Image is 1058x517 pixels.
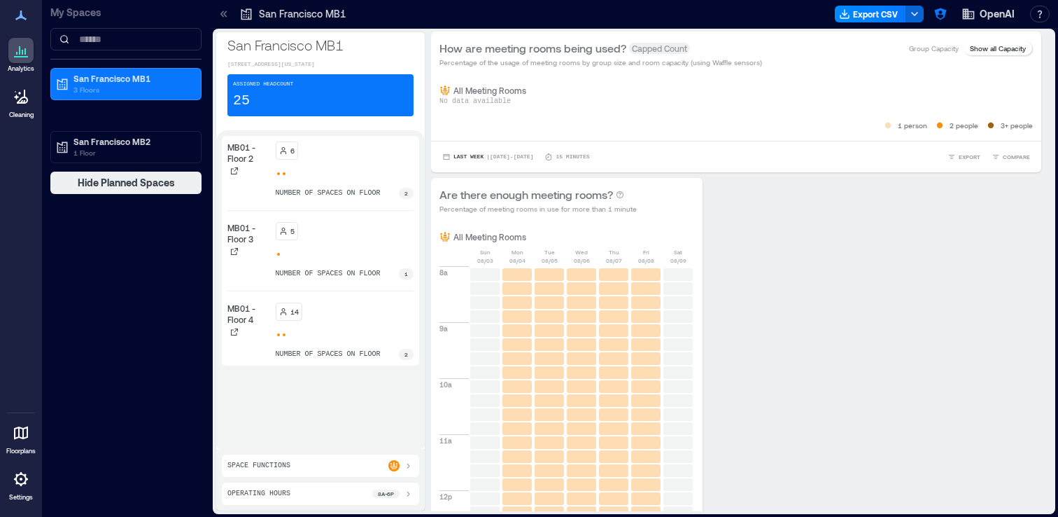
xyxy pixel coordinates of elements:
[439,40,626,57] p: How are meeting rooms being used?
[227,60,414,69] p: [STREET_ADDRESS][US_STATE]
[643,248,649,256] p: Fri
[609,248,619,256] p: Thu
[439,323,448,334] p: 9a
[78,176,175,190] span: Hide Planned Spaces
[629,43,690,54] span: Capped Count
[439,203,637,214] p: Percentage of meeting rooms in use for more than 1 minute
[542,256,558,265] p: 08/05
[227,460,290,471] p: Space Functions
[1001,120,1033,131] p: 3+ people
[3,80,38,123] a: Cleaning
[9,111,34,119] p: Cleaning
[73,84,191,95] p: 3 Floors
[227,303,270,325] p: MB01 - Floor 4
[73,147,191,158] p: 1 Floor
[606,256,622,265] p: 08/07
[9,493,33,502] p: Settings
[276,268,381,280] p: number of spaces on floor
[674,248,682,256] p: Sat
[950,120,978,131] p: 2 people
[509,256,526,265] p: 08/04
[980,7,1015,21] span: OpenAI
[453,85,526,96] p: All Meeting Rooms
[2,416,40,460] a: Floorplans
[439,57,762,68] p: Percentage of the usage of meeting rooms by group size and room capacity (using Waffle sensors)
[512,248,523,256] p: Mon
[439,491,452,502] p: 12p
[439,435,452,446] p: 11a
[945,150,983,164] button: EXPORT
[290,145,295,156] p: 6
[276,349,381,360] p: number of spaces on floor
[439,379,452,390] p: 10a
[8,64,34,73] p: Analytics
[898,120,927,131] p: 1 person
[227,488,290,499] p: Operating Hours
[50,6,202,20] p: My Spaces
[477,256,493,265] p: 08/03
[227,142,270,164] p: MB01 - Floor 2
[544,248,555,256] p: Tue
[276,188,381,199] p: number of spaces on floor
[638,256,654,265] p: 08/08
[290,226,295,237] p: 5
[404,350,408,359] p: 2
[574,256,590,265] p: 08/06
[6,447,36,455] p: Floorplans
[439,267,448,278] p: 8a
[378,490,394,498] p: 8a - 6p
[989,150,1033,164] button: COMPARE
[73,73,191,84] p: San Francisco MB1
[909,43,959,54] p: Group Capacity
[556,153,589,161] p: 15 minutes
[835,6,906,22] button: Export CSV
[73,136,191,147] p: San Francisco MB2
[480,248,491,256] p: Sun
[439,96,1033,107] p: No data available
[453,231,526,242] p: All Meeting Rooms
[970,43,1026,54] p: Show all Capacity
[227,222,270,244] p: MB01 - Floor 3
[439,186,613,203] p: Are there enough meeting rooms?
[575,248,588,256] p: Wed
[959,153,980,161] span: EXPORT
[259,7,346,21] p: San Francisco MB1
[404,189,408,198] p: 2
[50,172,202,194] button: Hide Planned Spaces
[4,462,38,506] a: Settings
[227,35,414,55] p: San Francisco MB1
[233,80,293,88] p: Assigned Headcount
[670,256,686,265] p: 08/09
[233,91,250,111] p: 25
[404,270,408,278] p: 1
[957,3,1019,25] button: OpenAI
[439,150,536,164] button: Last Week |[DATE]-[DATE]
[290,306,299,317] p: 14
[1003,153,1030,161] span: COMPARE
[3,34,38,77] a: Analytics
